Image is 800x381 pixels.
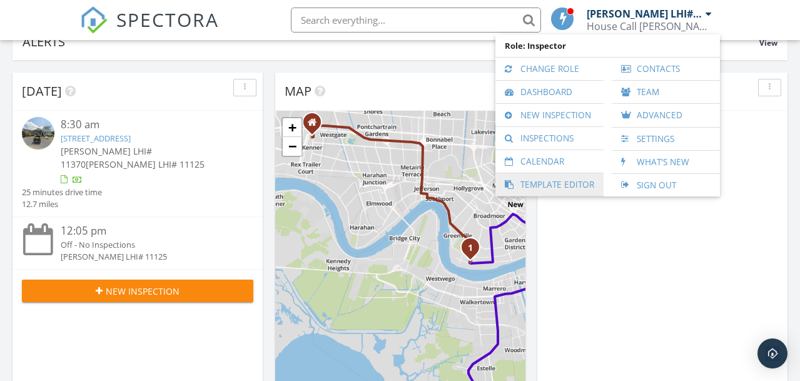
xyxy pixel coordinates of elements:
[502,81,597,103] a: Dashboard
[22,83,62,99] span: [DATE]
[618,151,714,173] a: What's New
[618,128,714,150] a: Settings
[80,6,108,34] img: The Best Home Inspection Software - Spectora
[86,158,205,170] span: [PERSON_NAME] LHI# 11125
[618,58,714,80] a: Contacts
[22,117,253,210] a: 8:30 am [STREET_ADDRESS] [PERSON_NAME] LHI# 11370[PERSON_NAME] LHI# 11125 25 minutes drive time 1...
[502,173,597,196] a: Template Editor
[116,6,219,33] span: SPECTORA
[618,81,714,103] a: Team
[618,174,714,196] a: Sign Out
[502,34,714,57] span: Role: Inspector
[587,20,712,33] div: House Call NOLA ©2023 House Call
[80,17,219,43] a: SPECTORA
[470,247,478,255] div: 5624-26 Annunciation St, New Orleans, LA 70115
[757,338,787,368] div: Open Intercom Messenger
[587,8,702,20] div: [PERSON_NAME] LHI# 11125
[22,280,253,302] button: New Inspection
[61,117,235,133] div: 8:30 am
[22,198,102,210] div: 12.7 miles
[618,104,714,127] a: Advanced
[468,244,473,253] i: 1
[291,8,541,33] input: Search everything...
[22,117,54,150] img: streetview
[502,104,597,126] a: New Inspection
[61,133,131,144] a: [STREET_ADDRESS]
[22,186,102,198] div: 25 minutes drive time
[502,150,597,173] a: Calendar
[759,38,777,48] span: View
[61,239,235,251] div: Off - No Inspections
[283,137,301,156] a: Zoom out
[61,145,152,170] span: [PERSON_NAME] LHI# 11370
[23,33,759,50] div: Alerts
[285,83,311,99] span: Map
[61,251,235,263] div: [PERSON_NAME] LHI# 11125
[502,58,597,80] a: Change Role
[61,223,235,239] div: 12:05 pm
[312,122,320,130] div: 2001 25th St , Kenner LA 70062
[283,118,301,137] a: Zoom in
[106,285,180,298] span: New Inspection
[502,127,597,150] a: Inspections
